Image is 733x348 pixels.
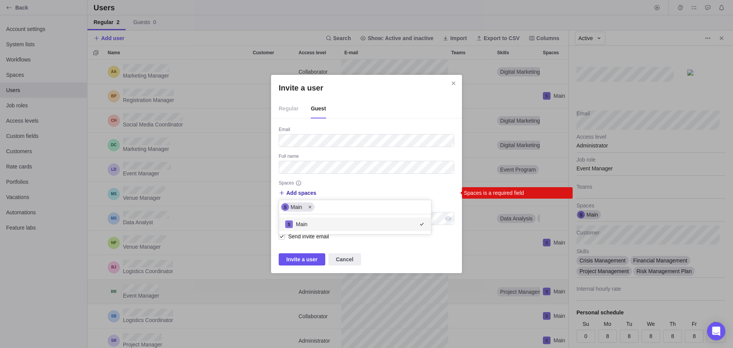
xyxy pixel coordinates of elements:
[305,202,315,212] div: Remove
[279,188,316,198] span: Add spaces
[279,214,431,234] div: grid
[296,220,307,228] span: Main
[286,189,316,197] span: Add spaces
[291,203,302,211] span: Main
